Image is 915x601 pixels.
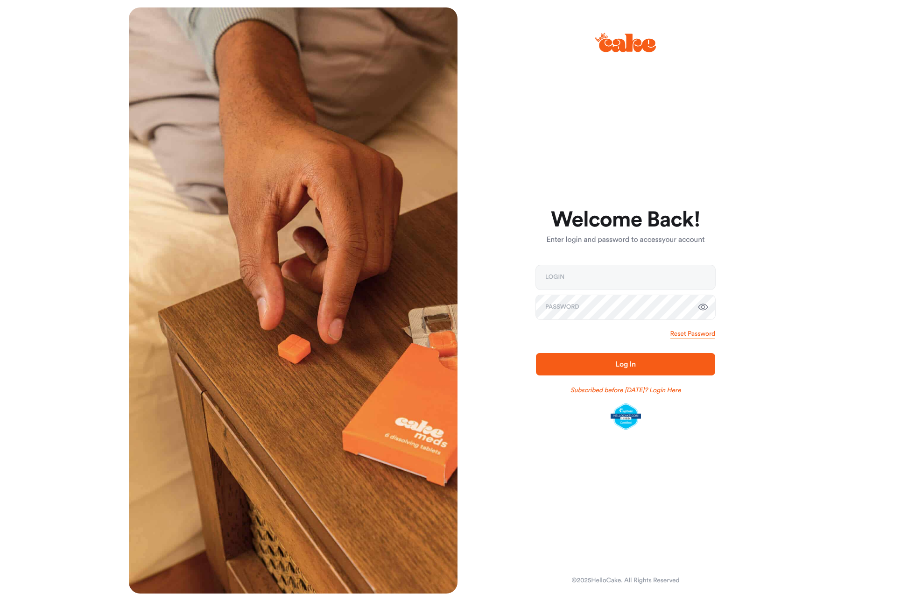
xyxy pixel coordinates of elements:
[570,386,681,395] a: Subscribed before [DATE]? Login Here
[536,234,715,246] p: Enter login and password to access your account
[571,576,679,585] div: © 2025 HelloCake. All Rights Reserved
[536,209,715,231] h1: Welcome Back!
[615,361,636,368] span: Log In
[670,329,715,339] a: Reset Password
[611,403,641,430] img: legit-script-certified.png
[536,353,715,375] button: Log In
